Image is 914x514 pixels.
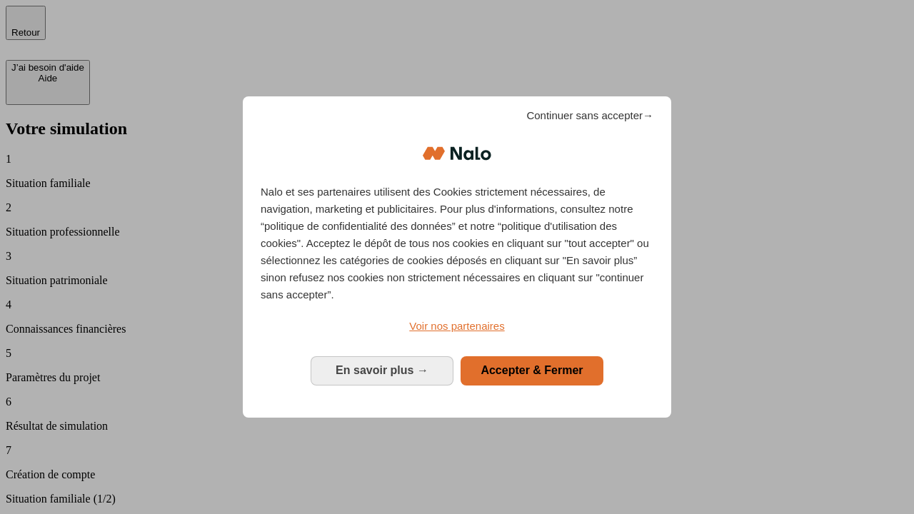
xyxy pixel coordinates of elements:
span: Accepter & Fermer [481,364,583,376]
button: Accepter & Fermer: Accepter notre traitement des données et fermer [461,356,603,385]
div: Bienvenue chez Nalo Gestion du consentement [243,96,671,417]
img: Logo [423,132,491,175]
span: Continuer sans accepter→ [526,107,653,124]
p: Nalo et ses partenaires utilisent des Cookies strictement nécessaires, de navigation, marketing e... [261,183,653,303]
button: En savoir plus: Configurer vos consentements [311,356,453,385]
span: Voir nos partenaires [409,320,504,332]
a: Voir nos partenaires [261,318,653,335]
span: En savoir plus → [336,364,428,376]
